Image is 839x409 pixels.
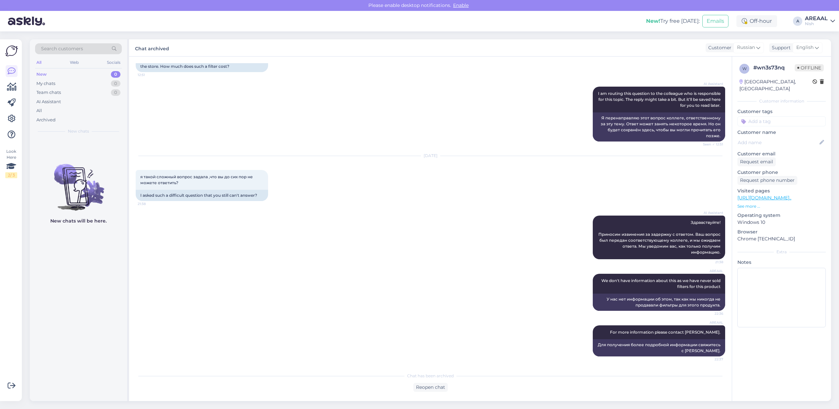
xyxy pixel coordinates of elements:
a: [URL][DOMAIN_NAME].. [737,195,791,201]
div: Support [769,44,791,51]
span: Offline [795,64,824,71]
div: Customer [706,44,731,51]
p: See more ... [737,203,826,209]
div: Я перенаправляю этот вопрос коллеге, ответственному за эту тему. Ответ может занять некоторое вре... [593,112,725,142]
span: AI Assistant [698,210,723,215]
div: Для получения более подробной информации свяжитесь с [PERSON_NAME]. [593,339,725,356]
p: Customer name [737,129,826,136]
div: 0 [111,80,120,87]
span: Chat has been archived [407,373,454,379]
div: [DATE] [136,153,725,159]
div: Archived [36,117,56,123]
div: Off-hour [736,15,777,27]
span: We don't have information about this as we have never sold filters for this product [601,278,722,289]
p: Visited pages [737,187,826,194]
div: I asked such a difficult question that you still can't answer? [136,190,268,201]
div: New [36,71,47,78]
span: 21:38 [138,201,163,206]
span: Seen ✓ 12:51 [698,142,723,147]
span: For more information please contact [PERSON_NAME]. [610,330,721,335]
div: Socials [106,58,122,67]
p: Chrome [TECHNICAL_ID] [737,235,826,242]
div: Try free [DATE]: [646,17,700,25]
span: New chats [68,128,89,134]
p: Customer phone [737,169,826,176]
span: I am routing this question to the colleague who is responsible for this topic. The reply might ta... [598,91,722,108]
div: [GEOGRAPHIC_DATA], [GEOGRAPHIC_DATA] [739,78,813,92]
div: Extra [737,249,826,255]
span: w [742,66,747,71]
span: AI Assistant [698,81,723,86]
div: У нас нет информации об этом, так как мы никогда не продавали фильтры для этого продукта. [593,294,725,311]
div: # wn3s73nq [753,64,795,72]
span: Enable [451,2,471,8]
div: 0 [111,71,120,78]
span: AREAAL [698,268,723,273]
img: Askly Logo [5,45,18,57]
span: English [796,44,814,51]
div: AREAAL [805,16,828,21]
p: Notes [737,259,826,266]
span: Russian [737,44,755,51]
p: Operating system [737,212,826,219]
a: AREAALNish [805,16,835,26]
label: Chat archived [135,43,169,52]
span: 22:37 [698,357,723,362]
span: 21:38 [698,260,723,265]
span: 22:36 [698,311,723,316]
p: New chats will be here. [50,218,107,225]
div: AI Assistant [36,99,61,105]
p: Customer tags [737,108,826,115]
div: Look Here [5,148,17,178]
div: Request email [737,157,776,166]
div: My chats [36,80,55,87]
div: Nish [805,21,828,26]
div: 2 / 3 [5,172,17,178]
p: Customer email [737,150,826,157]
div: Web [69,58,80,67]
b: New! [646,18,660,24]
span: я такой сложный вопрос задала ,что вы до сих пор не можете ответить? [140,174,254,185]
img: No chats [30,152,127,212]
div: All [36,107,42,114]
span: Search customers [41,45,83,52]
span: 12:51 [138,72,163,77]
div: Reopen chat [413,383,448,392]
div: 0 [111,89,120,96]
div: A [793,17,802,26]
div: Team chats [36,89,61,96]
input: Add name [738,139,818,146]
div: All [35,58,43,67]
div: Request phone number [737,176,797,185]
div: Customer information [737,98,826,104]
p: Browser [737,228,826,235]
button: Emails [702,15,728,27]
span: AREAAL [698,320,723,325]
p: Windows 10 [737,219,826,226]
input: Add a tag [737,116,826,126]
